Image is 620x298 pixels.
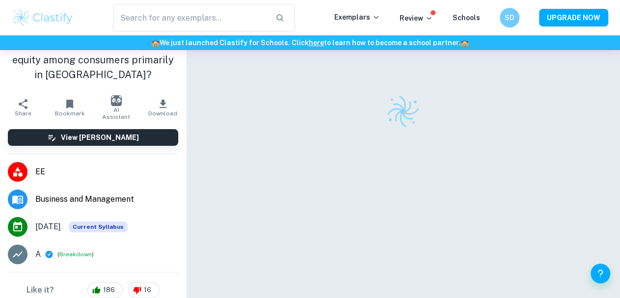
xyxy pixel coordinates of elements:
span: 🏫 [151,39,160,47]
h6: View [PERSON_NAME] [61,132,139,143]
button: Bookmark [47,94,93,121]
img: Clastify logo [384,93,422,130]
span: Current Syllabus [69,221,128,232]
button: Help and Feedback [591,264,610,283]
button: Download [139,94,186,121]
span: ( ) [57,250,94,259]
button: SD [500,8,519,27]
button: AI Assistant [93,94,139,121]
img: AI Assistant [111,95,122,106]
span: [DATE] [35,221,61,233]
span: Share [15,110,31,117]
span: Download [148,110,177,117]
h6: Like it? [27,284,54,296]
p: Exemplars [334,12,380,23]
span: EE [35,166,178,178]
p: Review [400,13,433,24]
button: Breakdown [59,250,92,259]
h6: SD [504,12,515,23]
p: A [35,248,41,260]
span: AI Assistant [99,107,134,120]
a: here [309,39,324,47]
button: UPGRADE NOW [539,9,608,27]
a: Schools [453,14,480,22]
span: 16 [138,285,157,295]
h6: We just launched Clastify for Schools. Click to learn how to become a school partner. [2,37,618,48]
div: 186 [87,282,123,298]
button: View [PERSON_NAME] [8,129,178,146]
input: Search for any exemplars... [113,4,268,31]
div: 16 [128,282,160,298]
span: 186 [98,285,120,295]
span: 🏫 [460,39,469,47]
span: Bookmark [55,110,85,117]
span: Business and Management [35,193,178,205]
div: This exemplar is based on the current syllabus. Feel free to refer to it for inspiration/ideas wh... [69,221,128,232]
img: Clastify logo [12,8,74,27]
